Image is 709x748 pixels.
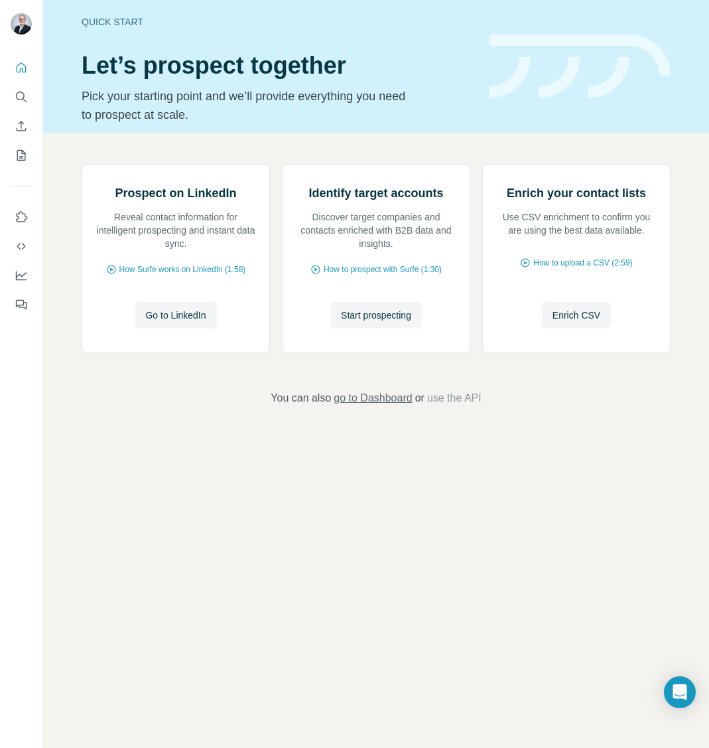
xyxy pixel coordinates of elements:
[11,143,32,167] button: My lists
[11,114,32,138] button: Enrich CSV
[496,210,657,237] p: Use CSV enrichment to confirm you are using the best data available.
[11,205,32,229] button: Use Surfe on LinkedIn
[415,390,424,406] span: or
[11,85,32,109] button: Search
[552,309,600,322] span: Enrich CSV
[341,309,411,322] span: Start prospecting
[96,210,256,250] p: Reveal contact information for intelligent prospecting and instant data sync.
[145,309,206,322] span: Go to LinkedIn
[11,234,32,258] button: Use Surfe API
[115,184,236,202] h2: Prospect on LinkedIn
[11,263,32,287] button: Dashboard
[507,184,646,202] h2: Enrich your contact lists
[11,293,32,317] button: Feedback
[664,676,696,708] div: Open Intercom Messenger
[135,302,216,329] button: Go to LinkedIn
[271,390,331,406] span: You can also
[330,302,422,329] button: Start prospecting
[308,184,443,202] h2: Identify target accounts
[334,390,412,406] button: go to Dashboard
[296,210,456,250] p: Discover target companies and contacts enriched with B2B data and insights.
[427,390,482,406] button: use the API
[82,52,474,79] h1: Let’s prospect together
[324,263,442,275] span: How to prospect with Surfe (1:30)
[119,263,246,275] span: How Surfe works on LinkedIn (1:58)
[489,35,671,99] img: banner
[533,257,632,269] span: How to upload a CSV (2:59)
[82,87,414,124] p: Pick your starting point and we’ll provide everything you need to prospect at scale.
[542,302,611,329] button: Enrich CSV
[11,13,32,35] img: Avatar
[82,15,474,29] div: Quick start
[11,56,32,80] button: Quick start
